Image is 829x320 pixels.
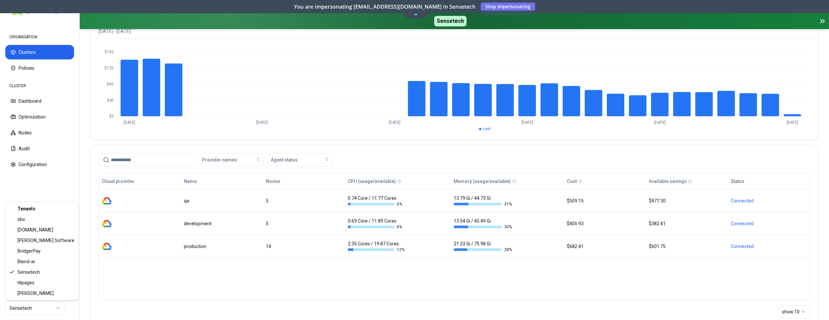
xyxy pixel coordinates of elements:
[7,203,77,214] div: Tenants
[18,248,41,254] span: BridgerPay
[18,216,25,223] span: xbo
[18,227,53,233] span: [DOMAIN_NAME]
[18,237,74,244] span: [PERSON_NAME] Software
[18,258,35,265] span: Blend-ai
[18,269,40,275] span: Sensetech
[18,290,54,297] span: [PERSON_NAME]
[18,279,34,286] span: Hipages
